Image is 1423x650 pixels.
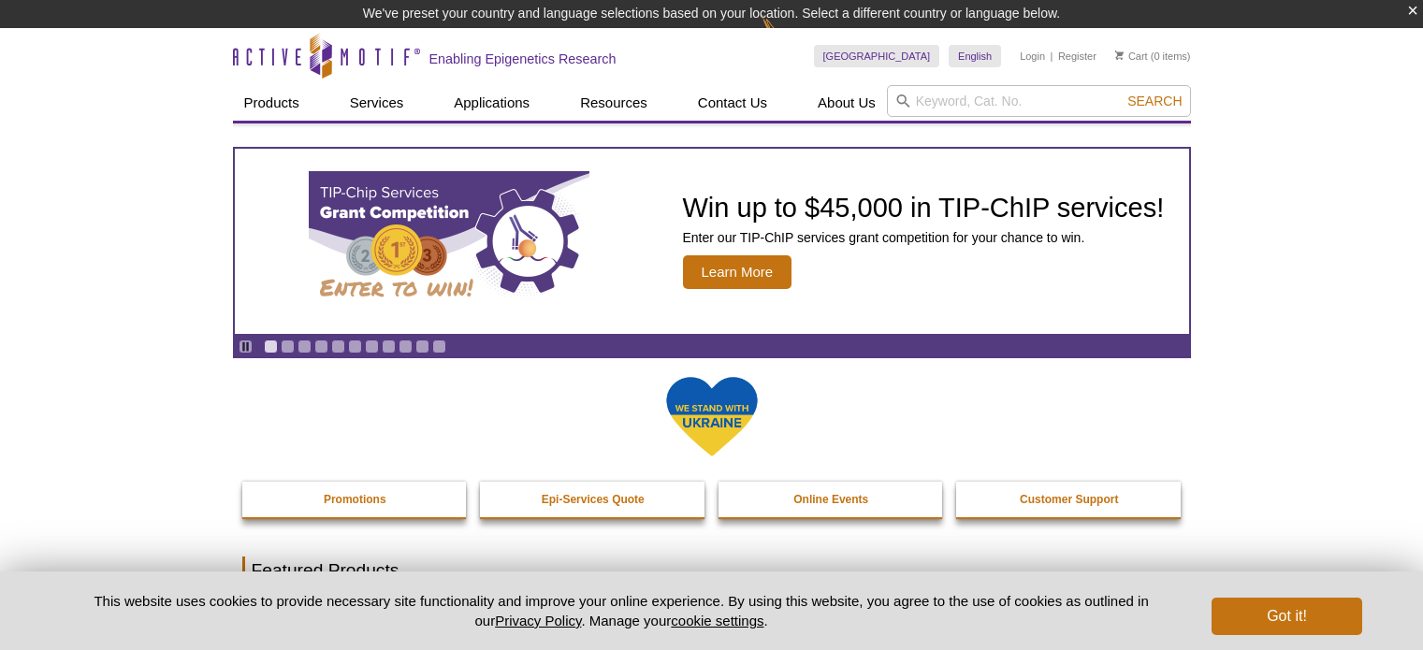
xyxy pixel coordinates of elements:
[314,339,328,354] a: Go to slide 4
[1115,45,1191,67] li: (0 items)
[683,194,1165,222] h2: Win up to $45,000 in TIP-ChIP services!
[887,85,1191,117] input: Keyword, Cat. No.
[309,171,589,311] img: TIP-ChIP Services Grant Competition
[348,339,362,354] a: Go to slide 6
[671,613,763,628] button: cookie settings
[665,375,759,458] img: We Stand With Ukraine
[1051,45,1053,67] li: |
[793,493,868,506] strong: Online Events
[233,85,311,121] a: Products
[949,45,1001,67] a: English
[1020,493,1118,506] strong: Customer Support
[687,85,778,121] a: Contact Us
[762,14,811,58] img: Change Here
[399,339,413,354] a: Go to slide 9
[1122,93,1187,109] button: Search
[1058,50,1096,63] a: Register
[264,339,278,354] a: Go to slide 1
[1127,94,1182,108] span: Search
[62,591,1182,630] p: This website uses cookies to provide necessary site functionality and improve your online experie...
[331,339,345,354] a: Go to slide 5
[480,482,706,517] a: Epi-Services Quote
[235,149,1189,334] a: TIP-ChIP Services Grant Competition Win up to $45,000 in TIP-ChIP services! Enter our TIP-ChIP se...
[429,51,617,67] h2: Enabling Epigenetics Research
[242,556,1182,585] h2: Featured Products
[298,339,312,354] a: Go to slide 3
[443,85,541,121] a: Applications
[814,45,940,67] a: [GEOGRAPHIC_DATA]
[1020,50,1045,63] a: Login
[956,482,1183,517] a: Customer Support
[542,493,645,506] strong: Epi-Services Quote
[806,85,887,121] a: About Us
[415,339,429,354] a: Go to slide 10
[432,339,446,354] a: Go to slide 11
[683,229,1165,246] p: Enter our TIP-ChIP services grant competition for your chance to win.
[324,493,386,506] strong: Promotions
[242,482,469,517] a: Promotions
[1115,50,1148,63] a: Cart
[281,339,295,354] a: Go to slide 2
[569,85,659,121] a: Resources
[495,613,581,628] a: Privacy Policy
[235,149,1189,334] article: TIP-ChIP Services Grant Competition
[719,482,945,517] a: Online Events
[683,255,792,289] span: Learn More
[365,339,379,354] a: Go to slide 7
[339,85,415,121] a: Services
[1212,598,1361,635] button: Got it!
[239,339,253,354] a: Toggle autoplay
[1115,51,1124,60] img: Your Cart
[382,339,396,354] a: Go to slide 8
